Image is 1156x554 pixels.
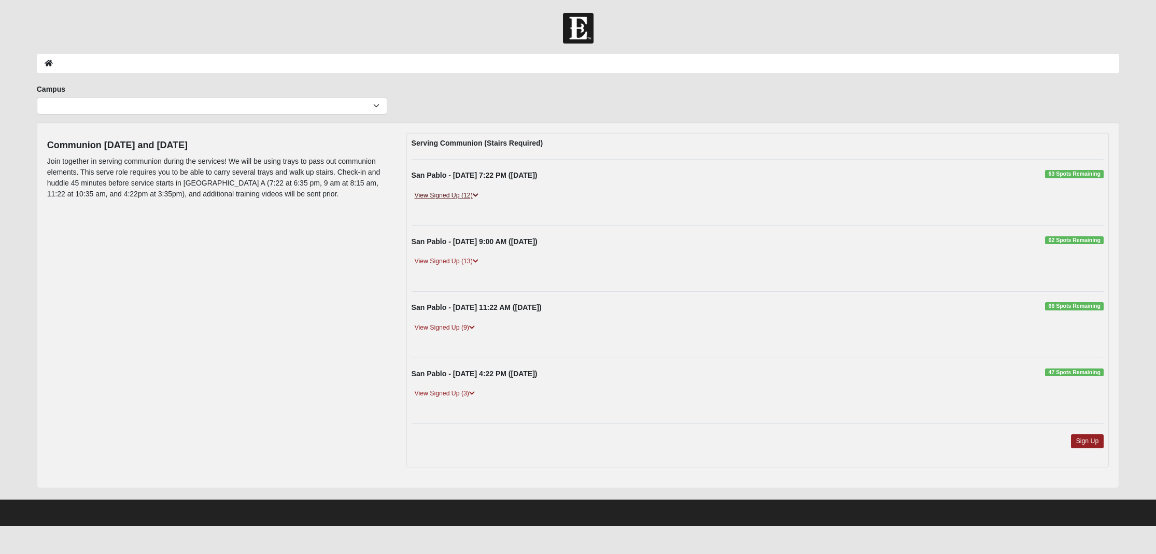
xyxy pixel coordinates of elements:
[412,370,538,378] strong: San Pablo - [DATE] 4:22 PM ([DATE])
[1071,434,1104,448] a: Sign Up
[412,388,478,399] a: View Signed Up (3)
[47,156,391,200] p: Join together in serving communion during the services! We will be using trays to pass out commun...
[37,84,65,94] label: Campus
[1045,236,1104,245] span: 62 Spots Remaining
[412,171,538,179] strong: San Pablo - [DATE] 7:22 PM ([DATE])
[412,322,478,333] a: View Signed Up (9)
[412,303,542,311] strong: San Pablo - [DATE] 11:22 AM ([DATE])
[1045,170,1104,178] span: 63 Spots Remaining
[1045,368,1104,377] span: 47 Spots Remaining
[47,140,391,151] h4: Communion [DATE] and [DATE]
[412,256,482,267] a: View Signed Up (13)
[412,139,543,147] strong: Serving Communion (Stairs Required)
[563,13,594,44] img: Church of Eleven22 Logo
[1045,302,1104,310] span: 66 Spots Remaining
[412,237,538,246] strong: San Pablo - [DATE] 9:00 AM ([DATE])
[412,190,482,201] a: View Signed Up (12)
